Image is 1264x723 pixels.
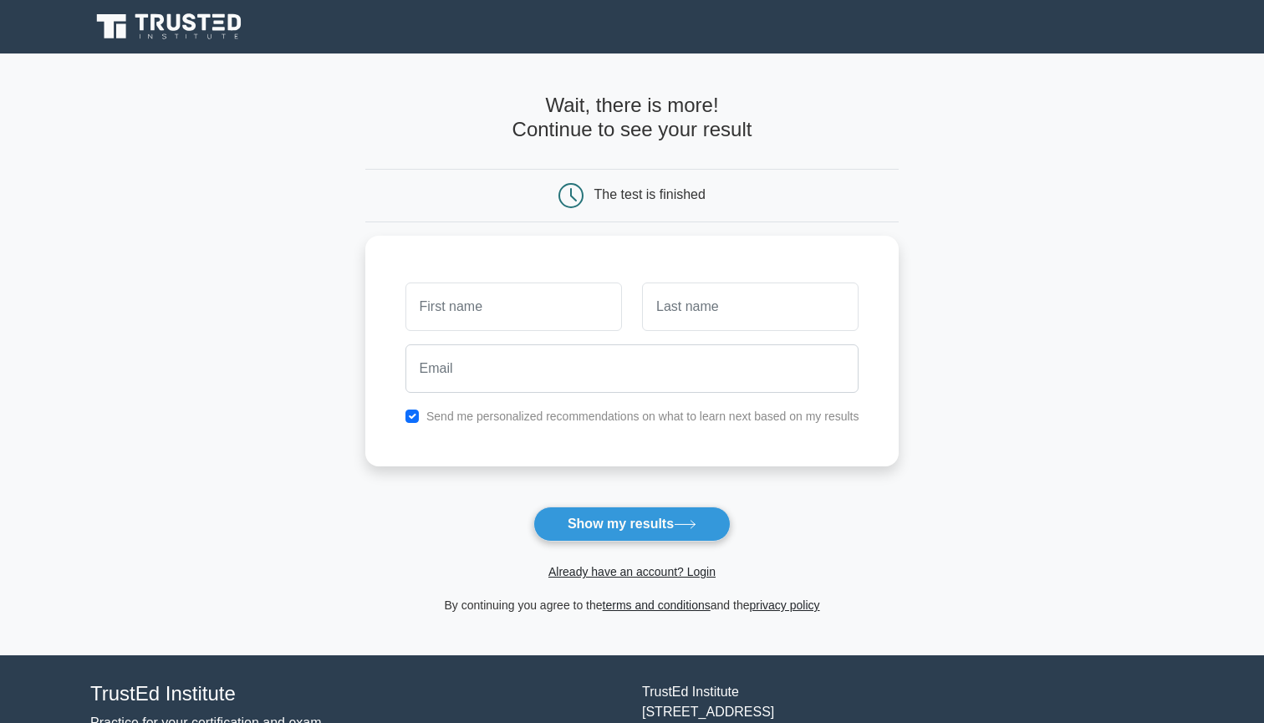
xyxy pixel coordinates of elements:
label: Send me personalized recommendations on what to learn next based on my results [426,410,859,423]
a: Already have an account? Login [548,565,716,578]
button: Show my results [533,507,731,542]
input: Email [405,344,859,393]
a: terms and conditions [603,598,711,612]
div: The test is finished [594,187,706,201]
input: Last name [642,283,859,331]
div: By continuing you agree to the and the [355,595,910,615]
input: First name [405,283,622,331]
a: privacy policy [750,598,820,612]
h4: TrustEd Institute [90,682,622,706]
h4: Wait, there is more! Continue to see your result [365,94,900,142]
